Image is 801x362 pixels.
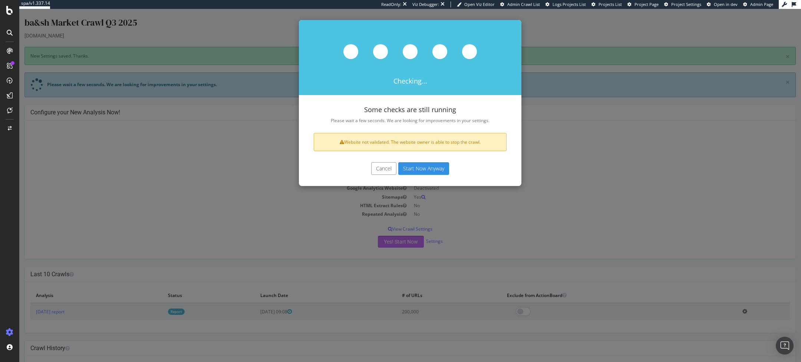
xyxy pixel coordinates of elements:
a: Project Page [627,1,659,7]
div: Open Intercom Messenger [776,337,794,355]
a: Project Settings [664,1,701,7]
a: Admin Crawl List [500,1,540,7]
a: Open in dev [707,1,738,7]
span: Admin Crawl List [507,1,540,7]
span: Open in dev [714,1,738,7]
a: Open Viz Editor [457,1,495,7]
div: Viz Debugger: [412,1,439,7]
div: Website not validated. The website owner is able to stop the crawl. [294,124,487,142]
span: Project Settings [671,1,701,7]
div: ReadOnly: [381,1,401,7]
span: Logs Projects List [553,1,586,7]
h4: Some checks are still running [294,97,487,105]
span: Projects List [599,1,622,7]
span: Open Viz Editor [464,1,495,7]
a: Projects List [591,1,622,7]
p: Please wait a few seconds. We are looking for improvements in your settings. [294,108,487,115]
div: Checking... [280,11,502,86]
span: Project Page [634,1,659,7]
button: Start Now Anyway [379,153,430,166]
button: Cancel [352,153,377,166]
span: Admin Page [750,1,773,7]
a: Admin Page [743,1,773,7]
a: Logs Projects List [545,1,586,7]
